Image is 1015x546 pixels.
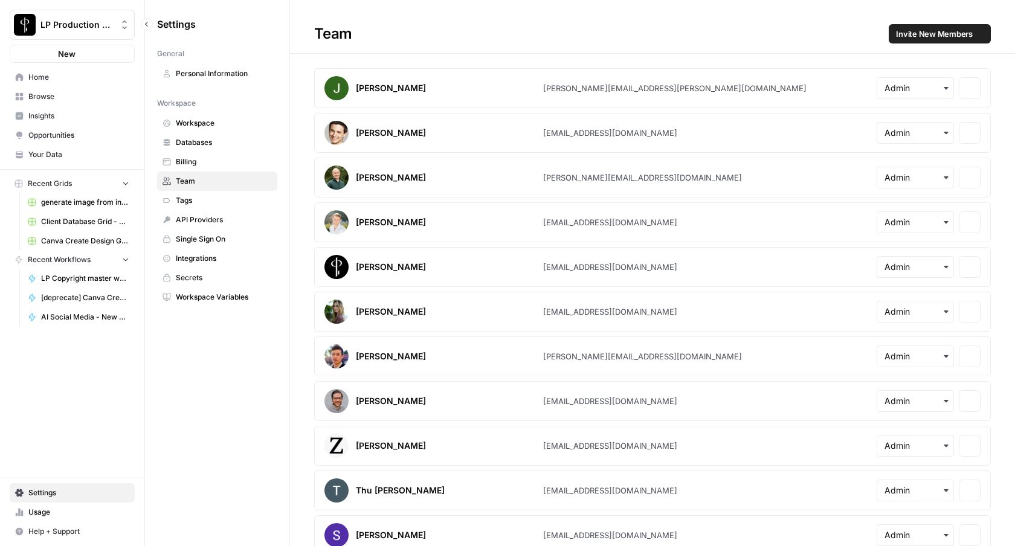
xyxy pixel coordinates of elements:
span: Databases [176,137,272,148]
span: Opportunities [28,130,129,141]
span: Recent Workflows [28,254,91,265]
div: [PERSON_NAME] [356,127,426,139]
img: avatar [324,255,349,279]
img: avatar [324,76,349,100]
img: avatar [324,434,349,458]
div: [EMAIL_ADDRESS][DOMAIN_NAME] [543,484,677,496]
a: [deprecate] Canva Create Design Workflow [22,288,135,307]
input: Admin [884,440,946,452]
button: Recent Workflows [10,251,135,269]
span: Canva Create Design Grid - AI Social Media [41,236,129,246]
a: Insights [10,106,135,126]
a: Browse [10,87,135,106]
a: Workspace [157,114,277,133]
img: avatar [324,478,349,503]
a: Client Database Grid - AI Social Media [22,212,135,231]
img: avatar [324,165,349,190]
div: [EMAIL_ADDRESS][DOMAIN_NAME] [543,440,677,452]
input: Admin [884,172,946,184]
input: Admin [884,395,946,407]
a: Canva Create Design Grid - AI Social Media [22,231,135,251]
div: [PERSON_NAME][EMAIL_ADDRESS][DOMAIN_NAME] [543,350,742,362]
span: Usage [28,507,129,518]
span: Workspace Variables [176,292,272,303]
span: Personal Information [176,68,272,79]
div: [EMAIL_ADDRESS][DOMAIN_NAME] [543,395,677,407]
div: [PERSON_NAME] [356,306,426,318]
a: LP Copyright master workflow [22,269,135,288]
span: [deprecate] Canva Create Design Workflow [41,292,129,303]
span: Settings [28,487,129,498]
div: [EMAIL_ADDRESS][DOMAIN_NAME] [543,261,677,273]
div: [PERSON_NAME][EMAIL_ADDRESS][PERSON_NAME][DOMAIN_NAME] [543,82,807,94]
a: Databases [157,133,277,152]
input: Admin [884,261,946,273]
div: [EMAIL_ADDRESS][DOMAIN_NAME] [543,529,677,541]
div: Team [290,24,1015,43]
a: Settings [10,483,135,503]
button: Help + Support [10,522,135,541]
img: avatar [324,300,349,324]
a: API Providers [157,210,277,230]
div: [EMAIL_ADDRESS][DOMAIN_NAME] [543,306,677,318]
span: Insights [28,111,129,121]
div: [PERSON_NAME] [356,216,426,228]
span: Help + Support [28,526,129,537]
a: Integrations [157,249,277,268]
img: avatar [324,210,349,234]
span: Workspace [176,118,272,129]
img: LP Production Workloads Logo [14,14,36,36]
span: Single Sign On [176,234,272,245]
div: [PERSON_NAME] [356,350,426,362]
input: Admin [884,216,946,228]
input: Admin [884,484,946,496]
button: New [10,45,135,63]
a: Usage [10,503,135,522]
div: [PERSON_NAME] [356,172,426,184]
a: Secrets [157,268,277,287]
a: Tags [157,191,277,210]
div: [PERSON_NAME] [356,261,426,273]
button: Workspace: LP Production Workloads [10,10,135,40]
div: [PERSON_NAME] [356,395,426,407]
div: [EMAIL_ADDRESS][DOMAIN_NAME] [543,127,677,139]
div: [EMAIL_ADDRESS][DOMAIN_NAME] [543,216,677,228]
input: Admin [884,82,946,94]
img: avatar [324,121,349,145]
span: Integrations [176,253,272,264]
span: Home [28,72,129,83]
span: Settings [157,17,196,31]
a: Single Sign On [157,230,277,249]
span: Team [176,176,272,187]
span: generate image from input image (copyright tests) duplicate Grid [41,197,129,208]
a: AI Social Media - New Account Onboarding [22,307,135,327]
a: Opportunities [10,126,135,145]
div: [PERSON_NAME] [356,440,426,452]
span: General [157,48,184,59]
a: generate image from input image (copyright tests) duplicate Grid [22,193,135,212]
span: Secrets [176,272,272,283]
a: Personal Information [157,64,277,83]
span: Your Data [28,149,129,160]
span: Client Database Grid - AI Social Media [41,216,129,227]
div: [PERSON_NAME] [356,529,426,541]
a: Home [10,68,135,87]
img: avatar [324,344,349,368]
span: API Providers [176,214,272,225]
img: avatar [324,389,349,413]
a: Team [157,172,277,191]
button: Recent Grids [10,175,135,193]
span: LP Production Workloads [40,19,114,31]
a: Workspace Variables [157,287,277,307]
input: Admin [884,306,946,318]
span: Billing [176,156,272,167]
input: Admin [884,127,946,139]
input: Admin [884,350,946,362]
span: Invite New Members [896,28,973,40]
a: Billing [157,152,277,172]
input: Admin [884,529,946,541]
span: Tags [176,195,272,206]
span: New [58,48,76,60]
div: Thu [PERSON_NAME] [356,484,445,496]
span: Workspace [157,98,196,109]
